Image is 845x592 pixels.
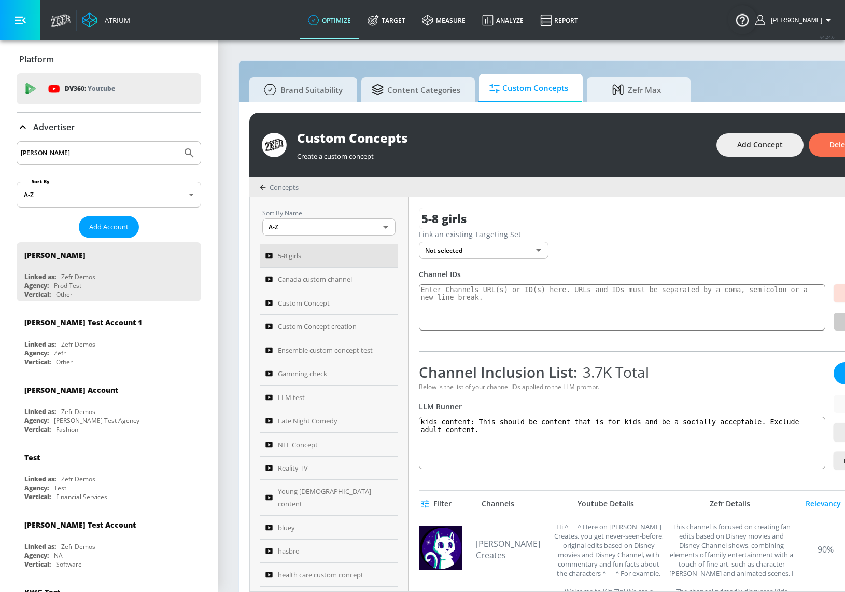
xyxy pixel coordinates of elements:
div: [PERSON_NAME] Test Account 1 [24,318,142,327]
a: health care custom concept [260,563,398,587]
div: Zefr [54,349,66,357]
div: [PERSON_NAME] Test Agency [54,416,139,425]
span: Filter [423,498,452,511]
button: Add Account [79,216,139,238]
div: Test [54,484,66,492]
div: Not selected [419,242,548,259]
span: login as: justin.nim@zefr.com [767,17,822,24]
a: Custom Concept [260,291,398,315]
a: Canada custom channel [260,268,398,292]
a: Gamming check [260,362,398,386]
div: Agency: [24,349,49,357]
div: Vertical: [24,290,51,299]
div: A-Z [17,182,201,208]
span: LLM test [278,391,305,404]
div: Zefr Demos [61,475,95,484]
span: Zefr Max [597,77,676,102]
p: Youtube [88,83,115,94]
span: Canada custom channel [278,273,352,285]
span: NFL Concept [278,438,318,451]
div: NA [54,551,63,560]
span: Content Categories [372,77,460,102]
input: Search by name [21,146,178,160]
div: Agency: [24,416,49,425]
span: 3.7K Total [578,362,649,382]
span: Reality TV [278,462,308,474]
span: v 4.24.0 [820,34,835,40]
button: [PERSON_NAME] [755,14,835,26]
div: Below is the list of your channel IDs applied to the LLM prompt. [419,382,825,391]
label: Sort By [30,178,52,185]
div: [PERSON_NAME] AccountLinked as:Zefr DemosAgency:[PERSON_NAME] Test AgencyVertical:Fashion [17,377,201,436]
div: Software [56,560,82,569]
div: [PERSON_NAME] Test AccountLinked as:Zefr DemosAgency:NAVertical:Software [17,512,201,571]
a: Custom Concept creation [260,315,398,339]
div: Vertical: [24,357,51,366]
div: Youtube Details [548,499,663,508]
div: Concepts [260,183,299,192]
span: Concepts [270,183,299,192]
div: Prod Test [54,281,81,290]
a: Reality TV [260,457,398,480]
p: Sort By Name [262,208,396,218]
div: Linked as: [24,407,56,416]
a: LLM test [260,386,398,409]
span: Add Concept [737,139,783,152]
div: [PERSON_NAME]Linked as:Zefr DemosAgency:Prod TestVertical:Other [17,242,201,301]
span: health care custom concept [278,569,363,581]
div: [PERSON_NAME] Test Account [24,520,136,530]
a: NFL Concept [260,433,398,457]
span: bluey [278,521,295,534]
div: Test [24,452,40,462]
button: Filter [419,494,456,514]
a: Late Night Comedy [260,409,398,433]
a: 5-8 girls [260,244,398,268]
a: Report [532,2,586,39]
div: Linked as: [24,340,56,349]
div: Agency: [24,551,49,560]
div: Linked as: [24,272,56,281]
div: Agency: [24,281,49,290]
span: Ensemble custom concept test [278,344,373,356]
div: Zefr Demos [61,542,95,551]
div: Financial Services [56,492,107,501]
div: Vertical: [24,560,51,569]
span: Gamming check [278,367,327,380]
a: [PERSON_NAME] Creates [476,538,548,561]
p: DV360: [65,83,115,94]
div: Agency: [24,484,49,492]
button: Submit Search [178,142,201,164]
a: Ensemble custom concept test [260,338,398,362]
div: Channel Inclusion List: [419,362,825,382]
div: Zefr Demos [61,272,95,281]
div: Other [56,357,73,366]
div: Advertiser [17,113,201,142]
p: Advertiser [33,121,75,133]
a: bluey [260,516,398,540]
a: Target [359,2,414,39]
div: DV360: Youtube [17,73,201,104]
span: Brand Suitability [260,77,343,102]
button: Open Resource Center [728,5,757,34]
div: Channels [482,499,514,508]
div: Fashion [56,425,78,434]
a: measure [414,2,474,39]
a: Analyze [474,2,532,39]
div: TestLinked as:Zefr DemosAgency:TestVertical:Financial Services [17,445,201,504]
div: [PERSON_NAME] Test Account 1Linked as:Zefr DemosAgency:ZefrVertical:Other [17,310,201,369]
a: Atrium [82,12,130,28]
div: Zefr Demos [61,407,95,416]
div: Custom Concepts [297,129,706,146]
span: 5-8 girls [278,250,301,262]
span: Young [DEMOGRAPHIC_DATA] content [278,485,378,510]
a: hasbro [260,540,398,563]
span: Custom Concept [278,297,330,309]
textarea: kids content: This should be content that is for kids and be a socially acceptable. Exclude adult... [419,417,825,469]
div: [PERSON_NAME] Account [24,385,118,395]
div: LLM Runner [419,402,825,411]
span: Add Account [89,221,129,233]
